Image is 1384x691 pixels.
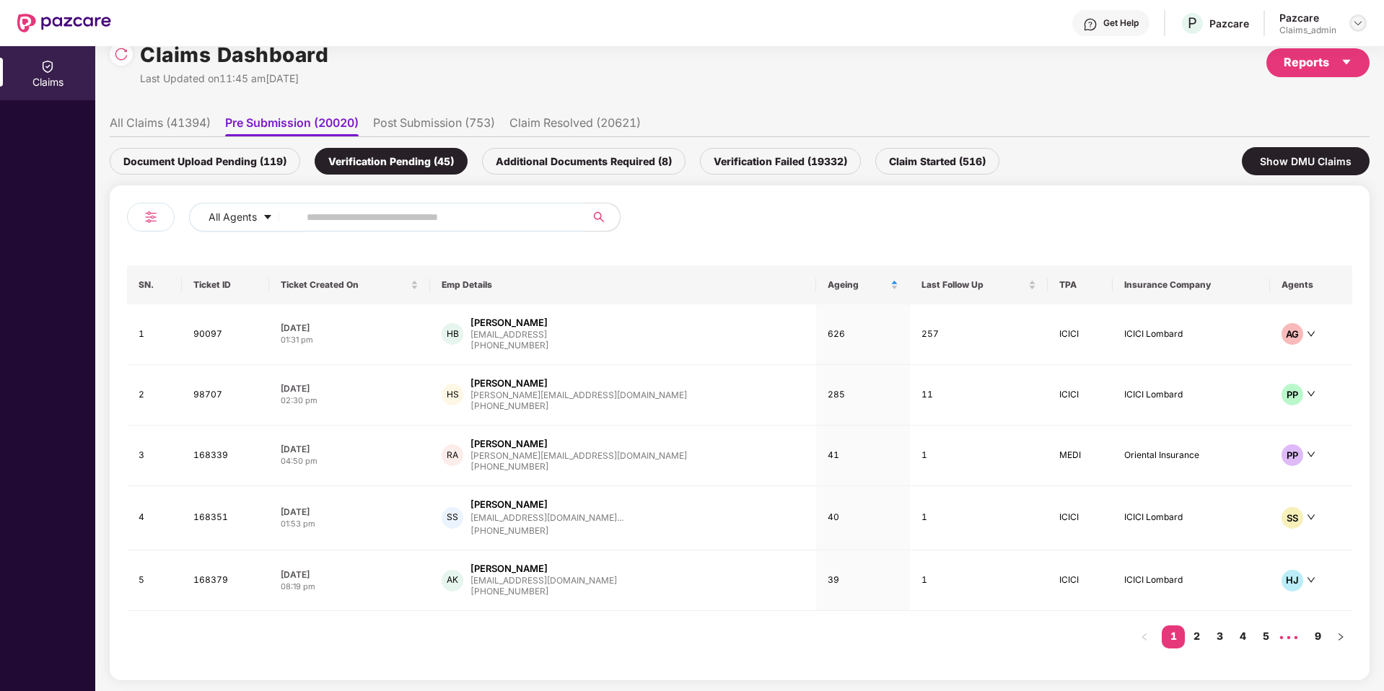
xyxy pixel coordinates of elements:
[1279,25,1336,36] div: Claims_admin
[875,148,999,175] div: Claim Started (516)
[1279,11,1336,25] div: Pazcare
[281,443,419,455] div: [DATE]
[1307,513,1315,521] span: down
[470,585,617,599] div: [PHONE_NUMBER]
[921,279,1025,291] span: Last Follow Up
[816,550,910,611] td: 39
[442,323,463,345] div: HB
[110,115,211,136] li: All Claims (41394)
[1307,389,1315,398] span: down
[127,426,182,486] td: 3
[1113,265,1271,304] th: Insurance Company
[482,148,686,175] div: Additional Documents Required (8)
[182,265,269,304] th: Ticket ID
[1113,304,1271,365] td: ICICI Lombard
[470,562,548,576] div: [PERSON_NAME]
[470,513,623,522] div: [EMAIL_ADDRESS][DOMAIN_NAME]...
[281,279,408,291] span: Ticket Created On
[470,460,687,474] div: [PHONE_NUMBER]
[1282,444,1303,466] div: PP
[1282,507,1303,529] div: SS
[1140,633,1149,641] span: left
[1231,625,1254,648] li: 4
[910,265,1048,304] th: Last Follow Up
[189,203,304,232] button: All Agentscaret-down
[182,304,269,365] td: 90097
[1133,625,1156,648] button: left
[315,148,468,175] div: Verification Pending (45)
[816,426,910,486] td: 41
[1208,625,1231,647] a: 3
[910,550,1048,611] td: 1
[430,265,816,304] th: Emp Details
[470,390,687,400] div: [PERSON_NAME][EMAIL_ADDRESS][DOMAIN_NAME]
[1162,625,1185,647] a: 1
[40,59,55,74] img: svg+xml;base64,PHN2ZyBpZD0iQ2xhaW0iIHhtbG5zPSJodHRwOi8vd3d3LnczLm9yZy8yMDAwL3N2ZyIgd2lkdGg9IjIwIi...
[1113,486,1271,551] td: ICICI Lombard
[182,486,269,551] td: 168351
[1113,426,1271,486] td: Oriental Insurance
[182,365,269,426] td: 98707
[470,339,549,353] div: [PHONE_NUMBER]
[1282,570,1303,591] div: HJ
[281,506,419,518] div: [DATE]
[816,304,910,365] td: 626
[1329,625,1352,648] li: Next Page
[470,400,687,413] div: [PHONE_NUMBER]
[1284,53,1352,71] div: Reports
[281,322,419,334] div: [DATE]
[281,395,419,407] div: 02:30 pm
[1162,625,1185,648] li: 1
[1242,147,1370,175] div: Show DMU Claims
[1254,625,1277,647] a: 5
[442,384,463,405] div: HS
[1307,450,1315,459] span: down
[1306,625,1329,647] a: 9
[127,486,182,551] td: 4
[110,148,300,175] div: Document Upload Pending (119)
[1277,625,1300,648] span: •••
[442,570,463,591] div: AK
[1329,625,1352,648] button: right
[470,451,687,460] div: [PERSON_NAME][EMAIL_ADDRESS][DOMAIN_NAME]
[509,115,641,136] li: Claim Resolved (20621)
[910,304,1048,365] td: 257
[127,550,182,611] td: 5
[1083,17,1098,32] img: svg+xml;base64,PHN2ZyBpZD0iSGVscC0zMngzMiIgeG1sbnM9Imh0dHA6Ly93d3cudzMub3JnLzIwMDAvc3ZnIiB3aWR0aD...
[1307,330,1315,338] span: down
[1188,14,1197,32] span: P
[182,550,269,611] td: 168379
[281,568,419,581] div: [DATE]
[1341,56,1352,68] span: caret-down
[127,265,182,304] th: SN.
[281,382,419,395] div: [DATE]
[373,115,495,136] li: Post Submission (753)
[910,486,1048,551] td: 1
[470,437,548,451] div: [PERSON_NAME]
[1113,550,1271,611] td: ICICI Lombard
[140,71,328,87] div: Last Updated on 11:45 am[DATE]
[470,576,617,585] div: [EMAIL_ADDRESS][DOMAIN_NAME]
[910,365,1048,426] td: 11
[828,279,888,291] span: Ageing
[1185,625,1208,648] li: 2
[127,365,182,426] td: 2
[1103,17,1139,29] div: Get Help
[584,211,613,223] span: search
[114,47,128,61] img: svg+xml;base64,PHN2ZyBpZD0iUmVsb2FkLTMyeDMyIiB4bWxucz0iaHR0cDovL3d3dy53My5vcmcvMjAwMC9zdmciIHdpZH...
[1282,384,1303,405] div: PP
[816,365,910,426] td: 285
[910,426,1048,486] td: 1
[584,203,621,232] button: search
[470,316,548,330] div: [PERSON_NAME]
[442,507,463,529] div: SS
[1048,304,1112,365] td: ICICI
[1113,365,1271,426] td: ICICI Lombard
[1048,265,1112,304] th: TPA
[281,455,419,467] div: 04:50 pm
[442,444,463,466] div: RA
[281,581,419,593] div: 08:19 pm
[700,148,861,175] div: Verification Failed (19332)
[1185,625,1208,647] a: 2
[470,377,548,390] div: [PERSON_NAME]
